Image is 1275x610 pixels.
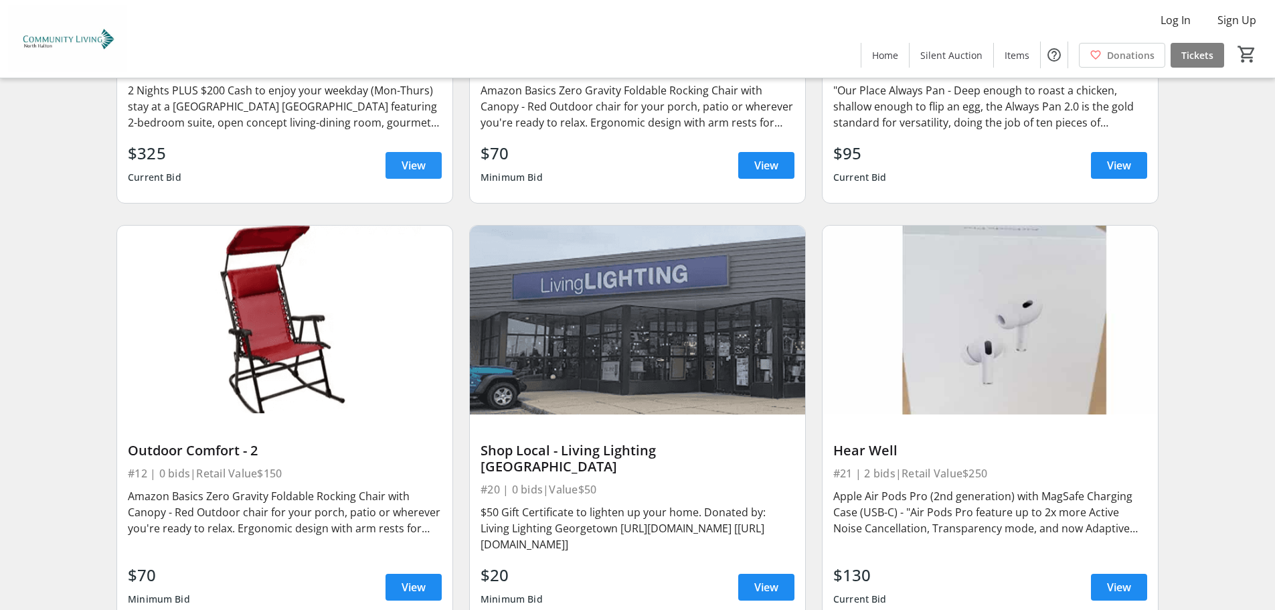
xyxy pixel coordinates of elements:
button: Log In [1150,9,1201,31]
div: Current Bid [833,165,887,189]
div: Amazon Basics Zero Gravity Foldable Rocking Chair with Canopy - Red Outdoor chair for your porch,... [481,82,794,131]
div: $95 [833,141,887,165]
a: Donations [1079,43,1165,68]
a: Items [994,43,1040,68]
div: 2 Nights PLUS $200 Cash to enjoy your weekday (Mon-Thurs) stay at a [GEOGRAPHIC_DATA] [GEOGRAPHIC... [128,82,442,131]
div: $70 [128,563,190,587]
span: View [1107,157,1131,173]
span: View [402,579,426,595]
button: Cart [1235,42,1259,66]
div: Shop Local - Living Lighting [GEOGRAPHIC_DATA] [481,443,794,475]
div: #21 | 2 bids | Retail Value $250 [833,464,1147,483]
a: View [1091,574,1147,601]
div: $325 [128,141,181,165]
div: #12 | 0 bids | Retail Value $150 [128,464,442,483]
a: View [1091,152,1147,179]
div: "Our Place Always Pan - Deep enough to roast a chicken, shallow enough to flip an egg, the Always... [833,82,1147,131]
img: Outdoor Comfort - 2 [117,226,452,414]
div: $50 Gift Certificate to lighten up your home. Donated by: Living Lighting Georgetown [URL][DOMAIN... [481,504,794,552]
span: View [754,157,778,173]
a: View [386,574,442,601]
a: Home [861,43,909,68]
a: Silent Auction [910,43,993,68]
div: #20 | 0 bids | Value $50 [481,480,794,499]
img: Hear Well [823,226,1158,414]
span: Donations [1107,48,1155,62]
img: Community Living North Halton's Logo [8,5,127,72]
div: Apple Air Pods Pro (2nd generation) with MagSafe Charging Case (USB-C) - "Air Pods Pro feature up... [833,488,1147,536]
div: Minimum Bid [481,165,543,189]
span: Sign Up [1217,12,1256,28]
div: Outdoor Comfort - 2 [128,443,442,459]
span: Home [872,48,898,62]
span: Log In [1161,12,1191,28]
div: Hear Well [833,443,1147,459]
a: Tickets [1171,43,1224,68]
span: View [1107,579,1131,595]
img: Shop Local - Living Lighting Georgetown [470,226,805,414]
span: View [402,157,426,173]
div: $70 [481,141,543,165]
a: View [386,152,442,179]
div: $20 [481,563,543,587]
span: Items [1005,48,1029,62]
span: Tickets [1181,48,1213,62]
button: Help [1041,42,1068,68]
div: Current Bid [128,165,181,189]
span: Silent Auction [920,48,983,62]
a: View [738,574,794,601]
div: Amazon Basics Zero Gravity Foldable Rocking Chair with Canopy - Red Outdoor chair for your porch,... [128,488,442,536]
div: $130 [833,563,887,587]
a: View [738,152,794,179]
button: Sign Up [1207,9,1267,31]
span: View [754,579,778,595]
